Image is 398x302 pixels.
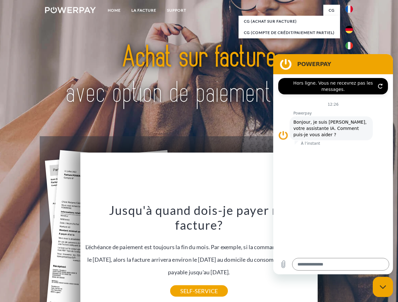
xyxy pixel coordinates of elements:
[102,5,126,16] a: Home
[345,26,353,33] img: de
[323,5,340,16] a: CG
[239,27,340,38] a: CG (Compte de crédit/paiement partiel)
[273,54,393,274] iframe: Fenêtre de messagerie
[162,5,192,16] a: Support
[170,285,228,297] a: SELF-SERVICE
[45,7,96,13] img: logo-powerpay-white.svg
[373,277,393,297] iframe: Bouton de lancement de la fenêtre de messagerie, conversation en cours
[126,5,162,16] a: LA FACTURE
[84,203,314,291] div: L'échéance de paiement est toujours la fin du mois. Par exemple, si la commande a été passée le [...
[345,5,353,13] img: fr
[239,16,340,27] a: CG (achat sur facture)
[84,203,314,233] h3: Jusqu'à quand dois-je payer ma facture?
[60,30,338,120] img: title-powerpay_fr.svg
[345,42,353,49] img: it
